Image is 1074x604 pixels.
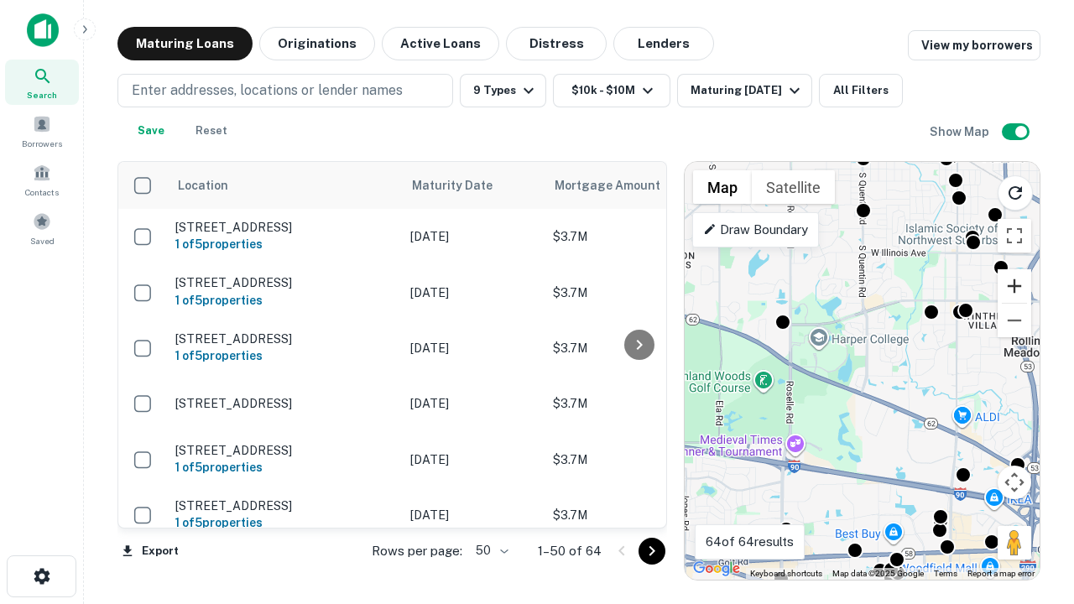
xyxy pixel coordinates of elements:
a: Report a map error [967,569,1035,578]
p: [DATE] [410,450,536,469]
p: Rows per page: [372,541,462,561]
p: $3.7M [553,284,721,302]
p: [DATE] [410,394,536,413]
a: View my borrowers [908,30,1040,60]
span: Saved [30,234,55,247]
h6: 1 of 5 properties [175,513,394,532]
a: Search [5,60,79,105]
p: $3.7M [553,227,721,246]
p: [STREET_ADDRESS] [175,396,394,411]
button: Zoom in [998,269,1031,303]
th: Location [167,162,402,209]
p: 64 of 64 results [706,532,794,552]
button: Keyboard shortcuts [750,568,822,580]
img: capitalize-icon.png [27,13,59,47]
button: 9 Types [460,74,546,107]
a: Terms (opens in new tab) [934,569,957,578]
button: Lenders [613,27,714,60]
p: [STREET_ADDRESS] [175,220,394,235]
button: Save your search to get updates of matches that match your search criteria. [124,114,178,148]
button: $10k - $10M [553,74,670,107]
a: Contacts [5,157,79,202]
button: Maturing [DATE] [677,74,812,107]
div: 0 0 [685,162,1040,580]
p: [STREET_ADDRESS] [175,498,394,513]
p: $3.7M [553,450,721,469]
h6: 1 of 5 properties [175,291,394,310]
div: Maturing [DATE] [691,81,805,101]
p: [DATE] [410,227,536,246]
span: Maturity Date [412,175,514,195]
button: Enter addresses, locations or lender names [117,74,453,107]
a: Borrowers [5,108,79,154]
span: Search [27,88,57,102]
button: Show street map [693,170,752,204]
p: Enter addresses, locations or lender names [132,81,403,101]
div: 50 [469,539,511,563]
span: Location [177,175,228,195]
p: [DATE] [410,506,536,524]
p: 1–50 of 64 [538,541,602,561]
p: $3.7M [553,506,721,524]
h6: 1 of 5 properties [175,458,394,476]
p: [DATE] [410,339,536,357]
button: Export [117,539,183,564]
p: [STREET_ADDRESS] [175,275,394,290]
button: Map camera controls [998,466,1031,499]
button: All Filters [819,74,903,107]
button: Distress [506,27,607,60]
h6: 1 of 5 properties [175,346,394,365]
th: Maturity Date [402,162,545,209]
span: Mortgage Amount [555,175,682,195]
button: Reset [185,114,238,148]
iframe: Chat Widget [990,470,1074,550]
button: Active Loans [382,27,499,60]
h6: Show Map [930,122,992,141]
p: [STREET_ADDRESS] [175,331,394,346]
a: Saved [5,206,79,251]
button: Toggle fullscreen view [998,219,1031,253]
p: [DATE] [410,284,536,302]
span: Contacts [25,185,59,199]
p: $3.7M [553,339,721,357]
button: Reload search area [998,175,1033,211]
button: Maturing Loans [117,27,253,60]
p: Draw Boundary [703,220,808,240]
button: Zoom out [998,304,1031,337]
span: Map data ©2025 Google [832,569,924,578]
span: Borrowers [22,137,62,150]
button: Show satellite imagery [752,170,835,204]
p: [STREET_ADDRESS] [175,443,394,458]
button: Originations [259,27,375,60]
p: $3.7M [553,394,721,413]
th: Mortgage Amount [545,162,729,209]
button: Go to next page [639,538,665,565]
h6: 1 of 5 properties [175,235,394,253]
a: Open this area in Google Maps (opens a new window) [689,558,744,580]
img: Google [689,558,744,580]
